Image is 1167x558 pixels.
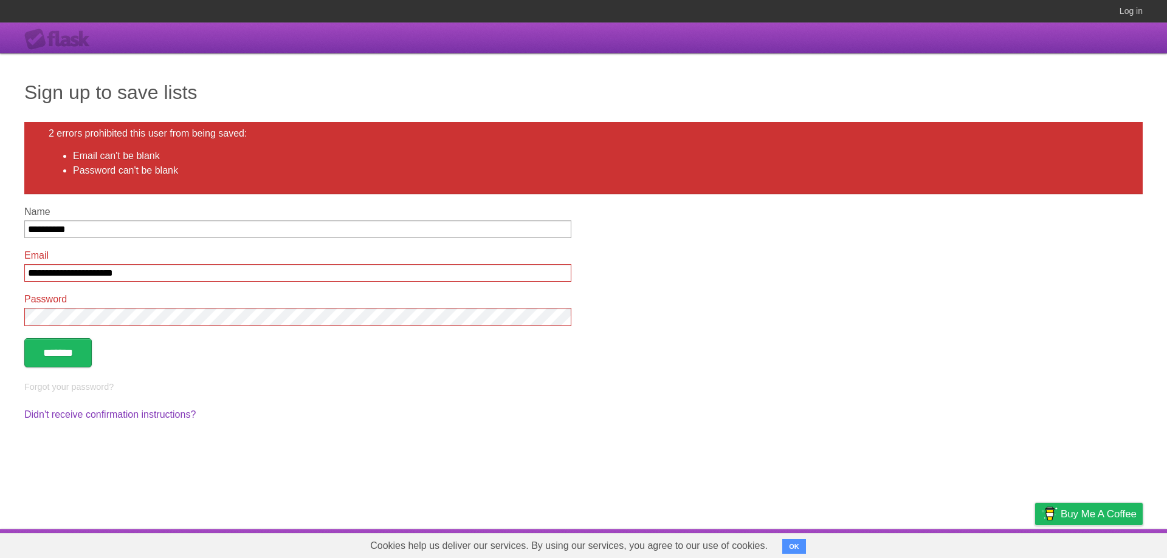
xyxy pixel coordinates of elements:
button: OK [782,539,806,554]
li: Password can't be blank [73,163,1118,178]
li: Email can't be blank [73,149,1118,163]
span: Cookies help us deliver our services. By using our services, you agree to our use of cookies. [358,534,780,558]
label: Password [24,294,571,305]
div: Flask [24,29,97,50]
a: Suggest a feature [1066,532,1143,555]
a: About [873,532,899,555]
span: Buy me a coffee [1061,503,1137,525]
img: Buy me a coffee [1041,503,1058,524]
a: Buy me a coffee [1035,503,1143,525]
a: Developers [914,532,963,555]
a: Forgot your password? [24,382,114,392]
h1: Sign up to save lists [24,78,1143,107]
a: Terms [978,532,1005,555]
h2: 2 errors prohibited this user from being saved: [49,128,1118,139]
label: Email [24,250,571,261]
label: Name [24,206,571,217]
a: Privacy [1019,532,1051,555]
a: Didn't receive confirmation instructions? [24,409,196,420]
